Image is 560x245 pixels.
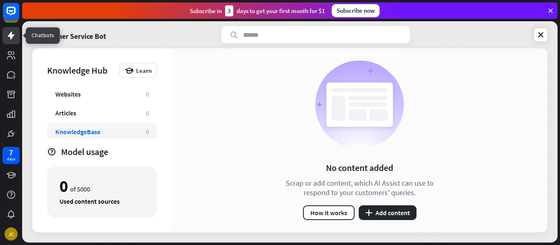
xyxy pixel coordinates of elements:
[37,26,106,43] a: Customer Service Bot
[59,179,68,193] div: 0
[275,178,444,197] div: Scrap or add content, which AI Assist can use to respond to your customers' queries.
[55,128,100,136] div: KnowledgeBase
[7,156,15,162] div: days
[359,205,417,220] button: plusAdd content
[47,65,115,76] div: Knowledge Hub
[303,205,355,220] button: How it works
[136,67,152,74] span: Learn
[55,109,76,117] div: Articles
[332,4,380,17] div: Subscribe now
[2,147,20,164] a: 7 days
[326,162,393,173] div: No content added
[9,149,13,156] div: 7
[365,209,372,216] i: plus
[146,109,149,117] div: 0
[225,5,233,16] div: 3
[146,90,149,98] div: 0
[61,146,157,157] div: Model usage
[190,5,325,16] div: Subscribe in days to get your first month for $1
[59,197,145,205] div: Used content sources
[55,90,81,98] div: Websites
[146,128,149,136] div: 0
[7,3,31,28] button: Open LiveChat chat widget
[59,179,145,193] div: of 5000
[5,227,18,241] div: JC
